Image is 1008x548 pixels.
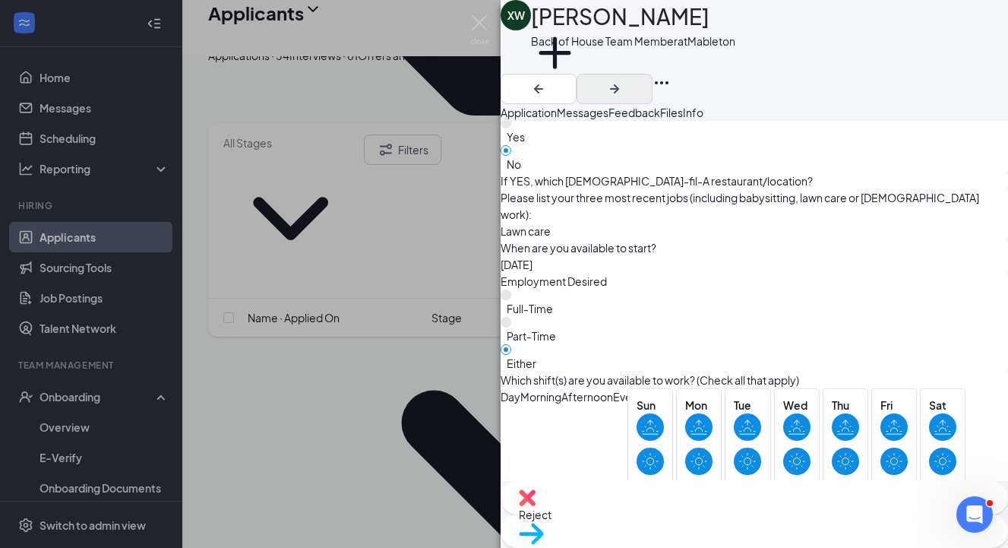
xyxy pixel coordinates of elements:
[501,273,607,290] span: Employment Desired
[501,106,557,119] span: Application
[683,106,703,119] span: Info
[519,506,990,523] span: Reject
[501,256,1008,273] span: [DATE]
[531,29,579,77] svg: Plus
[507,328,1008,344] span: Part-Time
[956,496,993,533] iframe: Intercom live chat
[501,372,799,388] span: Which shift(s) are you available to work? (Check all that apply)
[520,388,561,405] span: Morning
[507,128,1008,145] span: Yes
[929,397,956,413] span: Sat
[507,300,1008,317] span: Full-Time
[685,397,713,413] span: Mon
[531,29,579,93] button: PlusAdd a tag
[507,156,1008,173] span: No
[501,74,577,104] button: ArrowLeftNew
[832,397,859,413] span: Thu
[501,388,520,405] span: Day
[613,388,653,405] span: Evening
[501,189,1008,223] span: Please list your three most recent jobs (including babysitting, lawn care or [DEMOGRAPHIC_DATA] w...
[561,388,613,405] span: Afternoon
[880,397,908,413] span: Fri
[605,80,624,98] svg: ArrowRight
[501,223,1008,239] span: Lawn care
[557,106,608,119] span: Messages
[577,74,653,104] button: ArrowRight
[501,239,656,256] span: When are you available to start?
[637,397,664,413] span: Sun
[507,355,1008,372] span: Either
[734,397,761,413] span: Tue
[653,74,671,92] svg: Ellipses
[529,80,548,98] svg: ArrowLeftNew
[501,173,813,189] span: If YES, which [DEMOGRAPHIC_DATA]-fil-A restaurant/location?
[507,8,525,23] div: XW
[531,33,735,49] div: Back of House Team Member at Mableton
[660,106,683,119] span: Files
[608,106,660,119] span: Feedback
[783,397,811,413] span: Wed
